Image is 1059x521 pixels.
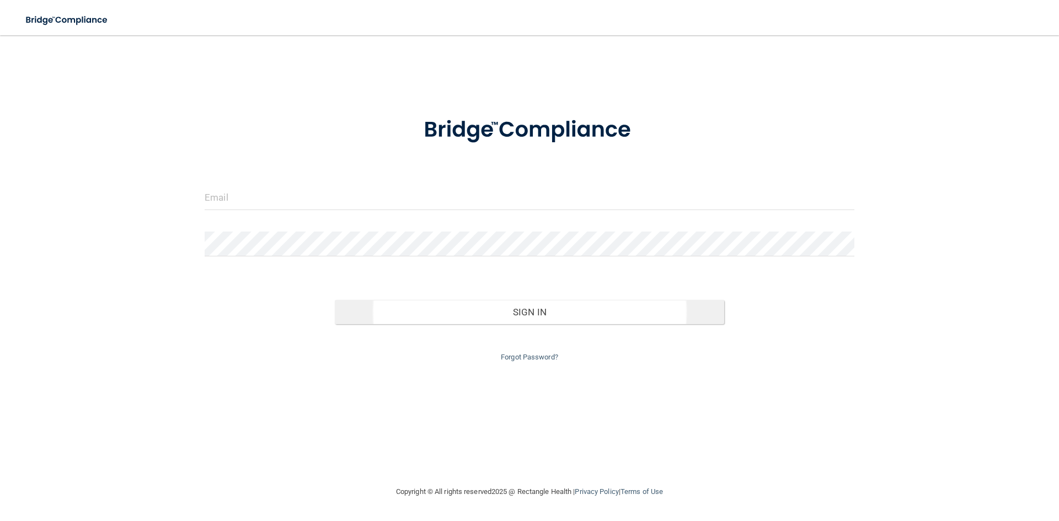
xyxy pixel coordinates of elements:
[328,474,731,509] div: Copyright © All rights reserved 2025 @ Rectangle Health | |
[575,487,618,496] a: Privacy Policy
[17,9,118,31] img: bridge_compliance_login_screen.278c3ca4.svg
[205,185,854,210] input: Email
[868,443,1046,487] iframe: Drift Widget Chat Controller
[401,101,658,159] img: bridge_compliance_login_screen.278c3ca4.svg
[501,353,558,361] a: Forgot Password?
[621,487,663,496] a: Terms of Use
[335,300,725,324] button: Sign In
